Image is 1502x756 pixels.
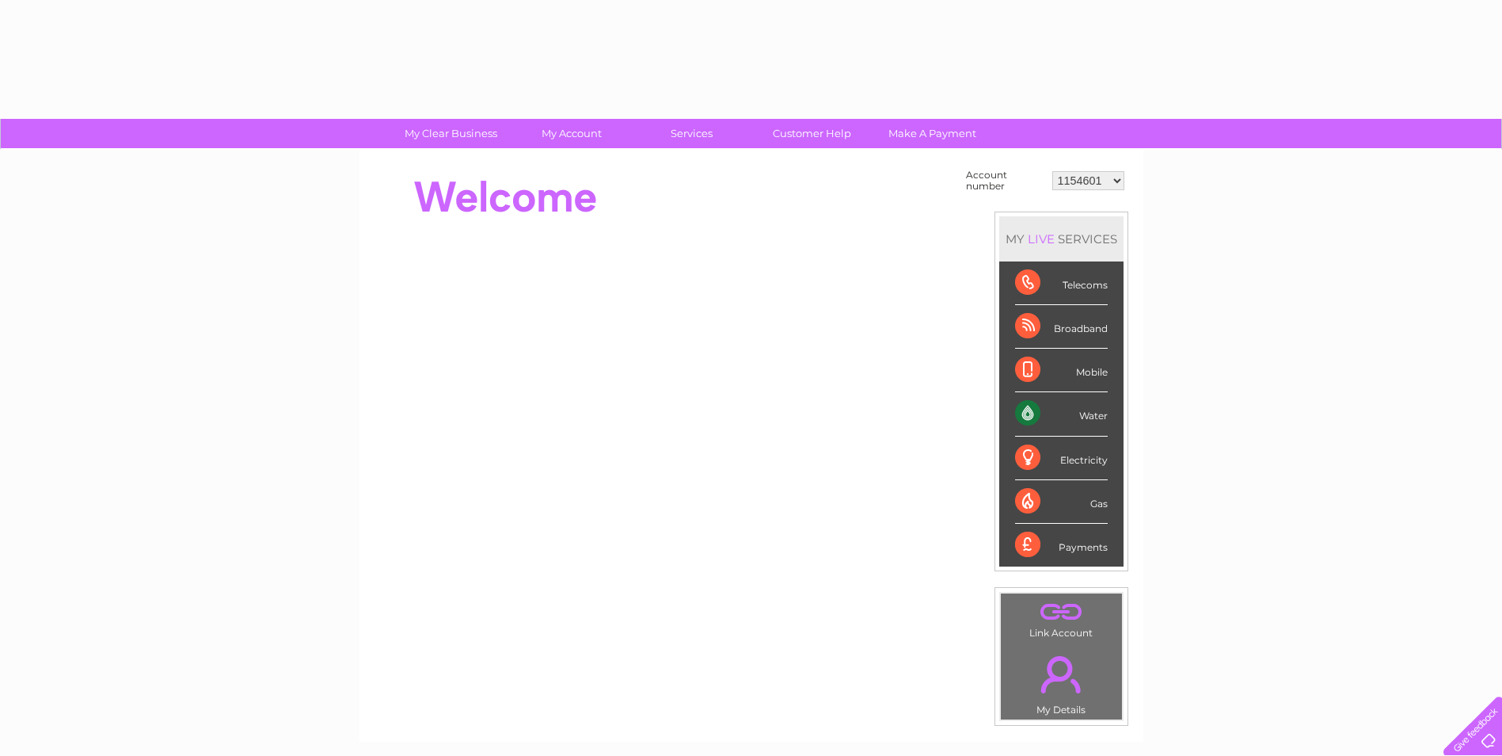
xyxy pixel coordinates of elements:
a: . [1005,647,1118,702]
a: . [1005,598,1118,625]
a: My Account [506,119,637,148]
td: Link Account [1000,593,1123,643]
div: Broadband [1015,305,1108,349]
td: Account number [962,166,1048,196]
div: Electricity [1015,437,1108,480]
div: MY SERVICES [999,216,1124,262]
div: Gas [1015,480,1108,524]
div: Water [1015,392,1108,436]
a: Make A Payment [867,119,998,148]
a: Customer Help [747,119,877,148]
a: Services [626,119,757,148]
td: My Details [1000,643,1123,720]
a: My Clear Business [386,119,516,148]
div: LIVE [1025,231,1058,246]
div: Telecoms [1015,262,1108,305]
div: Payments [1015,524,1108,567]
div: Mobile [1015,349,1108,392]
